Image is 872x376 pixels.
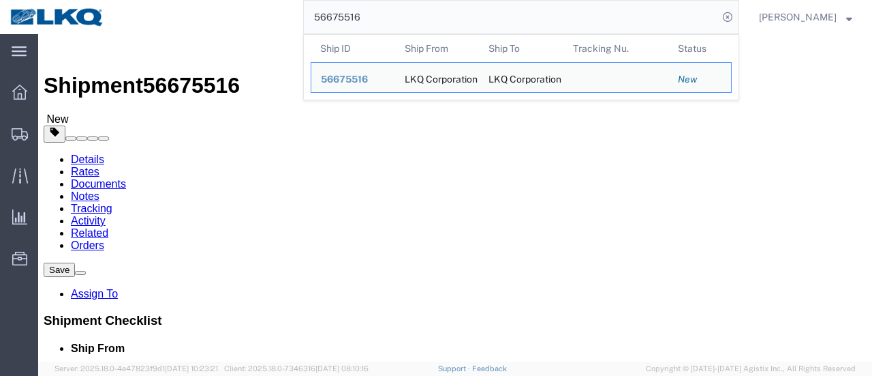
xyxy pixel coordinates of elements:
th: Tracking Nu. [563,35,669,62]
iframe: FS Legacy Container [38,34,872,362]
input: Search for shipment number, reference number [304,1,718,33]
div: 56675516 [321,72,386,87]
th: Ship To [479,35,563,62]
div: LKQ Corporation [405,63,470,92]
th: Ship From [395,35,480,62]
img: logo [10,7,105,27]
th: Ship ID [311,35,395,62]
div: New [678,72,721,87]
a: Feedback [472,364,507,373]
span: [DATE] 10:23:21 [165,364,218,373]
button: [PERSON_NAME] [758,9,853,25]
span: Server: 2025.18.0-4e47823f9d1 [54,364,218,373]
span: Copyright © [DATE]-[DATE] Agistix Inc., All Rights Reserved [646,363,856,375]
div: LKQ Corporation [488,63,554,92]
span: Marc Metzger [759,10,837,25]
span: [DATE] 08:10:16 [315,364,369,373]
span: Client: 2025.18.0-7346316 [224,364,369,373]
span: 56675516 [321,74,368,85]
th: Status [668,35,732,62]
table: Search Results [311,35,738,100]
a: Support [438,364,472,373]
